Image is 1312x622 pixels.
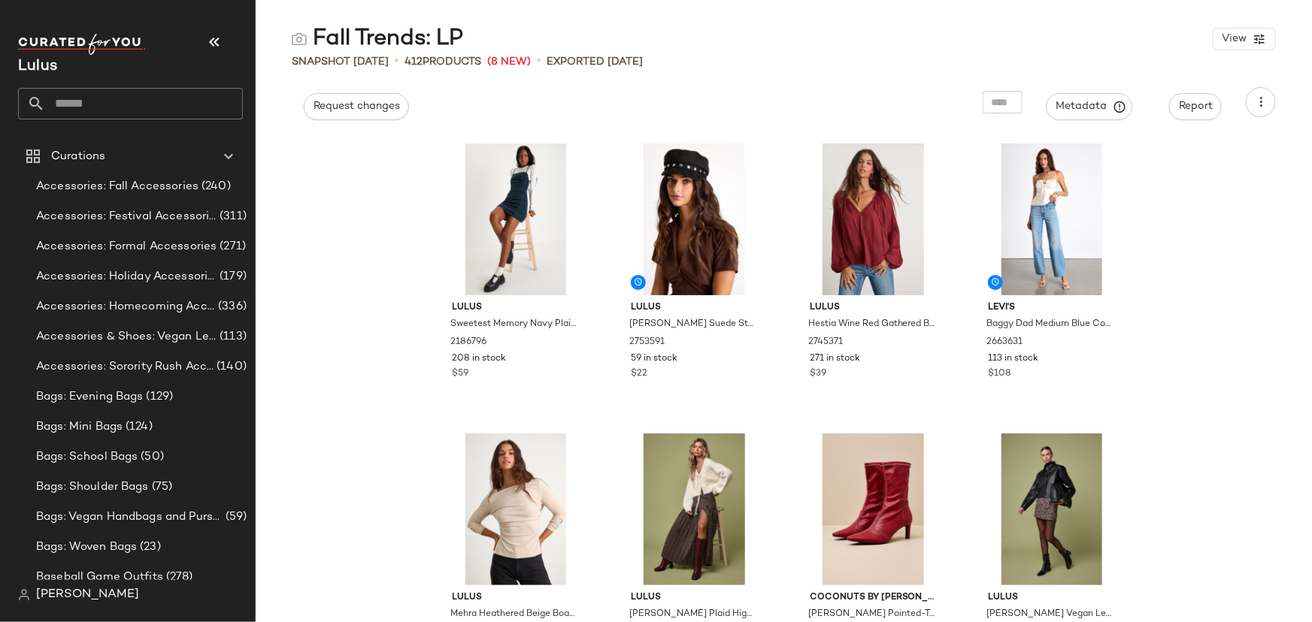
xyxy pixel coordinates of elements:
span: (336) [215,298,247,316]
span: Curations [51,148,105,165]
img: 2745371_01_hero_2025-09-16.jpg [798,143,949,295]
span: [PERSON_NAME] Vegan Leather Button-Front Cropped Jacket [986,608,1114,621]
span: (140) [214,358,247,376]
span: $39 [810,367,826,381]
span: 2745371 [808,336,843,349]
span: Lulus [988,591,1115,605]
img: 2685311_02_front_2025-09-19.jpg [798,433,949,585]
span: Lulus [810,301,937,315]
span: Sweetest Memory Navy Plaid Lace-Up Mini Dress With Pockets [451,318,578,331]
span: [PERSON_NAME] [36,586,139,604]
span: Coconuts By [PERSON_NAME] [810,591,937,605]
button: View [1213,28,1276,50]
span: Bags: Vegan Handbags and Purses [36,509,223,526]
img: 2729631_01_hero_2025-09-19.jpg [441,433,592,585]
span: (271) [217,238,246,255]
span: • [395,53,398,71]
span: Accessories: Holiday Accessories [36,268,217,285]
span: 113 in stock [988,352,1038,366]
span: Accessories: Fall Accessories [36,178,198,195]
span: Accessories: Homecoming Accessories [36,298,215,316]
img: 10777361_2186796.jpg [441,143,592,295]
span: (179) [217,268,247,285]
span: 2753591 [629,336,665,349]
span: Lulus [453,591,580,605]
img: cfy_white_logo.C9jOOHJF.svg [18,34,146,55]
button: Metadata [1047,93,1133,120]
span: Bags: Evening Bags [36,388,144,406]
span: (59) [223,509,247,526]
span: $22 [631,367,647,381]
button: Report [1169,93,1222,120]
span: Accessories: Sorority Rush Accessories [36,358,214,376]
img: svg%3e [292,32,307,47]
span: Lulus [631,591,758,605]
span: Bags: Shoulder Bags [36,479,149,496]
span: Levi's [988,301,1115,315]
span: Snapshot [DATE] [292,54,389,70]
span: Accessories: Formal Accessories [36,238,217,255]
img: 2663631_02_fullbody_2025-09-25.jpg [976,143,1127,295]
span: 59 in stock [631,352,677,366]
span: (75) [149,479,173,496]
span: $59 [453,367,469,381]
span: [PERSON_NAME] Pointed-Toe Mid-Calf Boots [808,608,935,621]
span: Report [1178,101,1213,113]
img: 13177066_2732291.jpg [976,433,1127,585]
span: Baggy Dad Medium Blue Cotton Denim Mid-Rise Wide-Leg Jeans [986,318,1114,331]
span: (240) [198,178,231,195]
span: Bags: School Bags [36,448,138,466]
span: Metadata [1056,100,1124,113]
span: 271 in stock [810,352,860,366]
span: 412 [405,56,423,68]
button: Request changes [304,93,409,120]
span: Accessories: Festival Accessories [36,208,217,225]
span: Baseball Game Outfits [36,569,163,586]
span: 2663631 [986,336,1023,349]
span: Mehra Heathered Beige Boat Neck Side Slit Long Sleeve Top [451,608,578,621]
span: [PERSON_NAME] Plaid High-Rise Pleated Maxi Skirt [629,608,756,621]
span: Lulus [453,301,580,315]
span: 2186796 [451,336,487,349]
img: 2753591_01_OM_2025-09-25.jpg [619,143,770,295]
span: Bags: Mini Bags [36,418,123,436]
div: Products [405,54,481,70]
span: • [537,53,541,71]
span: Lulus [631,301,758,315]
span: Hestia Wine Red Gathered Balloon Sleeve Top [808,318,935,331]
span: (124) [123,418,153,436]
span: Bags: Woven Bags [36,539,137,556]
span: (23) [137,539,161,556]
span: (278) [163,569,193,586]
img: 13176626_2782216.jpg [619,433,770,585]
span: 208 in stock [453,352,507,366]
span: (113) [217,328,247,346]
span: Accessories & Shoes: Vegan Leather [36,328,217,346]
span: Request changes [313,101,400,113]
img: svg%3e [18,589,30,601]
span: Current Company Name [18,59,57,74]
span: (8 New) [487,54,531,70]
span: View [1221,33,1247,45]
span: (311) [217,208,247,225]
span: (129) [144,388,174,406]
div: Fall Trends: LP [292,24,463,54]
p: Exported [DATE] [547,54,643,70]
span: (50) [138,448,164,466]
span: $108 [988,367,1011,381]
span: [PERSON_NAME] Suede Studded Cabbie Hat [629,318,756,331]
